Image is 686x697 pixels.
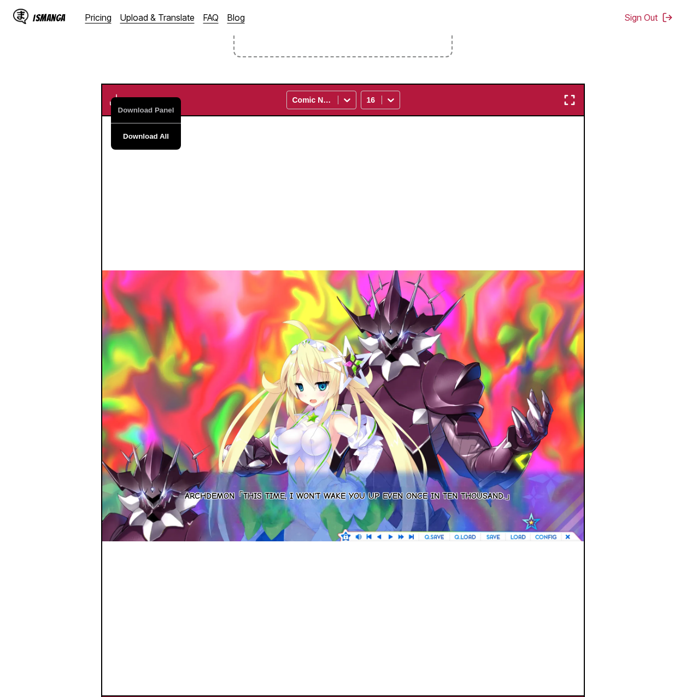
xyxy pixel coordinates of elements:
a: Upload & Translate [120,12,195,23]
a: FAQ [203,12,219,23]
img: Manga Panel [102,270,584,541]
a: IsManga LogoIsManga [13,9,85,26]
a: Pricing [85,12,112,23]
p: Archdemon「This time, I won't wake you up even once in ten thousand.」 [183,489,516,504]
a: Blog [227,12,245,23]
button: Download Panel [111,97,181,123]
button: Download All [111,123,181,150]
div: IsManga [33,13,66,23]
img: Download translated images [110,93,123,107]
img: Enter fullscreen [563,93,576,107]
img: Sign out [662,12,673,23]
img: IsManga Logo [13,9,28,24]
button: Sign Out [625,12,673,23]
